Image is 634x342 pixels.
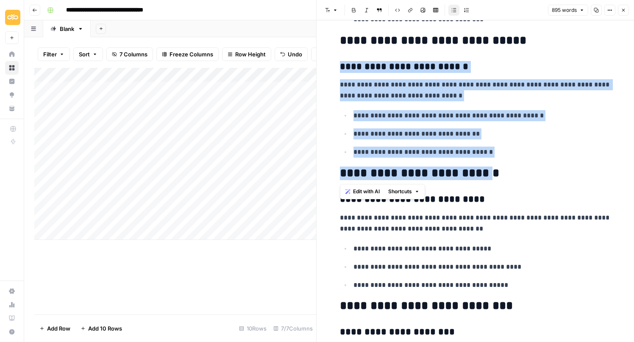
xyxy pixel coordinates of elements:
[170,50,213,58] span: Freeze Columns
[5,7,19,28] button: Workspace: Sinch
[552,6,577,14] span: 895 words
[342,186,383,197] button: Edit with AI
[5,284,19,298] a: Settings
[38,47,70,61] button: Filter
[5,88,19,102] a: Opportunities
[60,25,74,33] div: Blank
[288,50,302,58] span: Undo
[156,47,219,61] button: Freeze Columns
[73,47,103,61] button: Sort
[47,324,70,333] span: Add Row
[75,322,127,335] button: Add 10 Rows
[236,322,270,335] div: 10 Rows
[5,75,19,88] a: Insights
[235,50,266,58] span: Row Height
[222,47,271,61] button: Row Height
[43,20,91,37] a: Blank
[5,10,20,25] img: Sinch Logo
[5,102,19,115] a: Your Data
[43,50,57,58] span: Filter
[5,61,19,75] a: Browse
[5,47,19,61] a: Home
[88,324,122,333] span: Add 10 Rows
[275,47,308,61] button: Undo
[5,325,19,339] button: Help + Support
[270,322,316,335] div: 7/7 Columns
[5,311,19,325] a: Learning Hub
[385,186,423,197] button: Shortcuts
[120,50,147,58] span: 7 Columns
[548,5,588,16] button: 895 words
[353,188,380,195] span: Edit with AI
[79,50,90,58] span: Sort
[106,47,153,61] button: 7 Columns
[388,188,412,195] span: Shortcuts
[5,298,19,311] a: Usage
[34,322,75,335] button: Add Row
